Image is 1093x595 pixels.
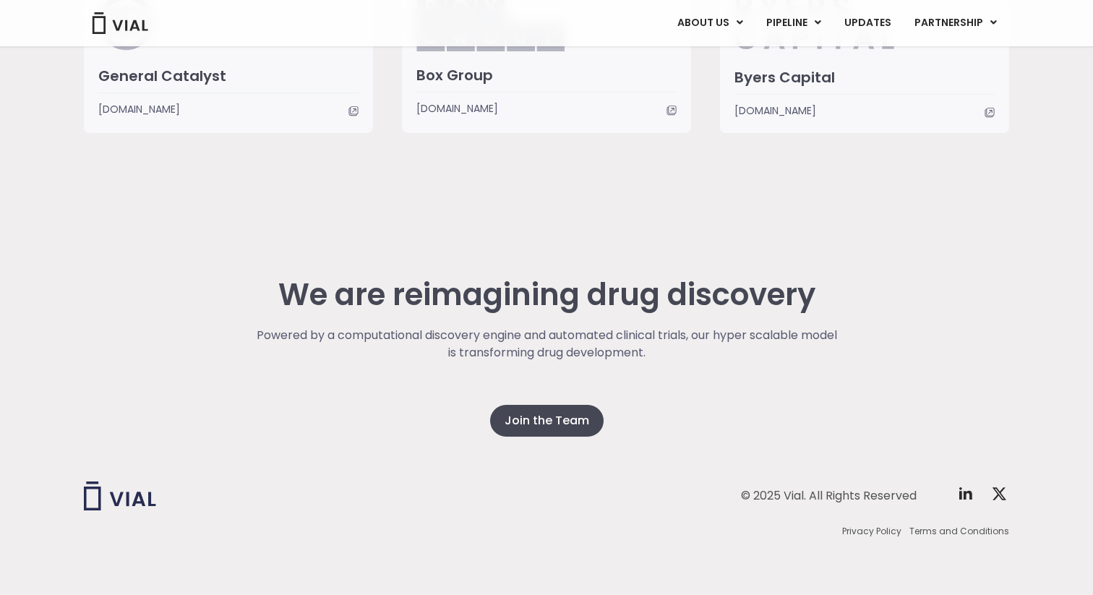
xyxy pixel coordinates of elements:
a: PIPELINEMenu Toggle [755,11,832,35]
a: [DOMAIN_NAME] [416,100,677,116]
p: Powered by a computational discovery engine and automated clinical trials, our hyper scalable mod... [254,327,839,361]
img: Vial Logo [91,12,149,34]
span: Join the Team [505,412,589,429]
a: Privacy Policy [842,525,901,538]
h3: General Catalyst [98,67,359,85]
a: PARTNERSHIPMenu Toggle [903,11,1008,35]
span: [DOMAIN_NAME] [416,100,498,116]
a: Terms and Conditions [909,525,1009,538]
a: Join the Team [490,405,604,437]
span: [DOMAIN_NAME] [98,101,180,117]
a: [DOMAIN_NAME] [98,101,359,117]
h3: Byers Capital [734,68,995,87]
a: ABOUT USMenu Toggle [666,11,754,35]
a: [DOMAIN_NAME] [734,103,995,119]
img: Vial logo wih "Vial" spelled out [84,481,156,510]
div: © 2025 Vial. All Rights Reserved [741,488,917,504]
a: UPDATES [833,11,902,35]
h2: We are reimagining drug discovery [254,278,839,312]
span: [DOMAIN_NAME] [734,103,816,119]
h3: Box Group [416,66,677,85]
